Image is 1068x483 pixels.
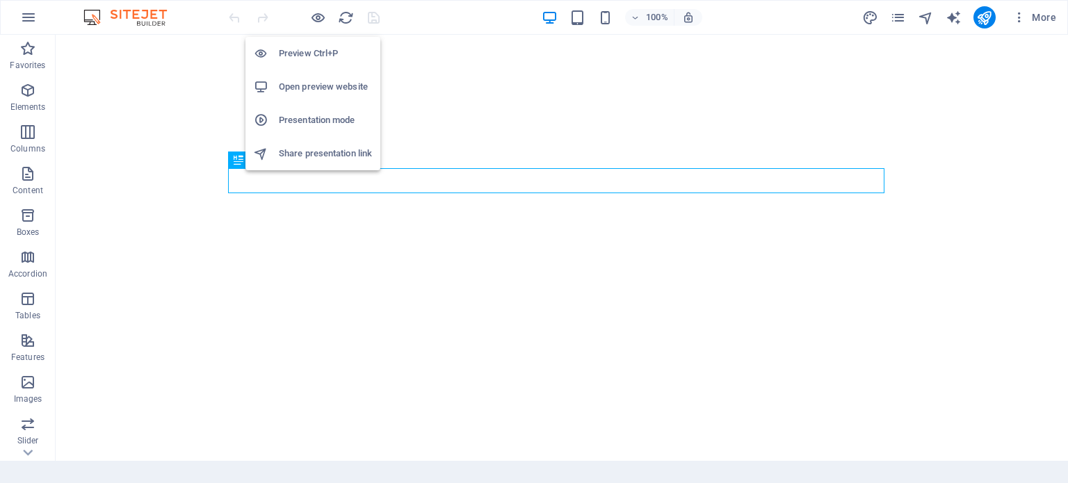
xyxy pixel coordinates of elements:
button: More [1007,6,1062,28]
h6: Preview Ctrl+P [279,45,372,62]
i: Pages (Ctrl+Alt+S) [890,10,906,26]
i: Publish [976,10,992,26]
button: reload [337,9,354,26]
h6: Presentation mode [279,112,372,129]
p: Images [14,393,42,404]
p: Tables [15,310,40,321]
button: pages [890,9,907,26]
img: Editor Logo [80,9,184,26]
p: Elements [10,101,46,113]
h6: Share presentation link [279,145,372,162]
i: On resize automatically adjust zoom level to fit chosen device. [682,11,695,24]
p: Features [11,352,44,363]
p: Favorites [10,60,45,71]
button: text_generator [946,9,962,26]
button: publish [973,6,996,28]
i: AI Writer [946,10,962,26]
p: Columns [10,143,45,154]
p: Slider [17,435,39,446]
h6: 100% [646,9,668,26]
i: Design (Ctrl+Alt+Y) [862,10,878,26]
p: Content [13,185,43,196]
button: 100% [625,9,674,26]
p: Accordion [8,268,47,279]
i: Navigator [918,10,934,26]
p: Boxes [17,227,40,238]
button: navigator [918,9,934,26]
span: More [1012,10,1056,24]
h6: Open preview website [279,79,372,95]
button: design [862,9,879,26]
